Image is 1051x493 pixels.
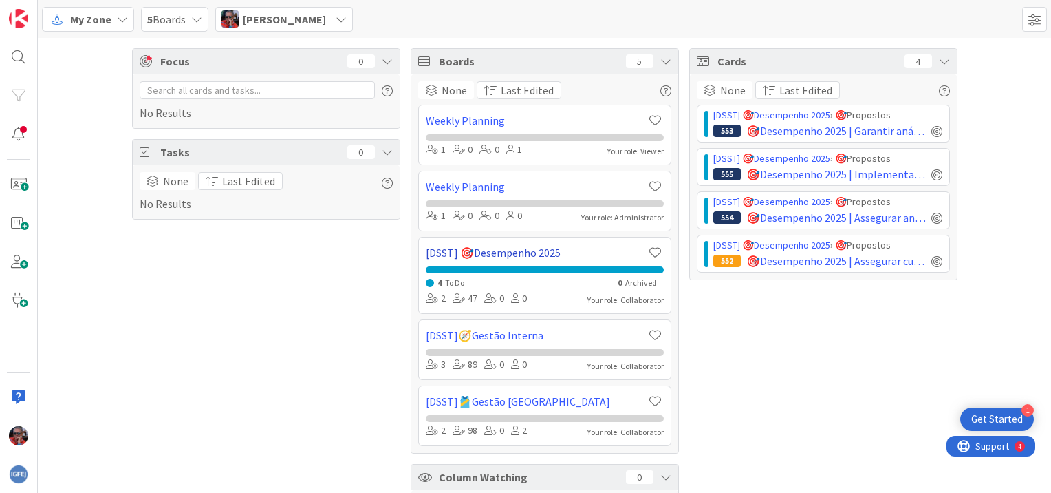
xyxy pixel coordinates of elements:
[626,54,653,68] div: 5
[506,209,522,224] div: 0
[713,108,942,123] div: › 🎯Propostos
[426,291,446,306] div: 2
[713,211,741,224] div: 554
[607,145,664,158] div: Your role: Viewer
[140,172,393,212] div: No Results
[442,82,467,98] span: None
[453,209,473,224] div: 0
[147,12,153,26] b: 5
[147,11,186,28] span: Boards
[426,244,647,261] a: [DSST] 🎯Desempenho 2025
[960,408,1034,431] div: Open Get Started checklist, remaining modules: 1
[713,239,830,251] a: [DSST] 🎯Desempenho 2025
[587,294,664,306] div: Your role: Collaborator
[746,123,926,139] span: 🎯Desempenho 2025 | Garantir análise de todos os pedidos de PPP AMA enviados pelos organismos do M...
[9,465,28,484] img: avatar
[746,166,926,182] span: 🎯Desempenho 2025 | Implementar propostas de melhoria na utilização da PDGB-UTA para otimização da...
[479,143,499,158] div: 0
[618,277,622,288] span: 0
[437,277,442,288] span: 4
[717,53,898,70] span: Cards
[511,423,527,439] div: 2
[426,393,647,410] a: [DSST]🎽Gestão [GEOGRAPHIC_DATA]
[160,53,336,70] span: Focus
[426,357,446,373] div: 3
[713,195,942,209] div: › 🎯Propostos
[198,172,283,190] button: Last Edited
[746,209,926,226] span: 🎯Desempenho 2025 | Assegurar análise e acompanhamento contínuo dos pedidos de PPP-AMA através da ...
[720,82,746,98] span: None
[439,53,619,70] span: Boards
[904,54,932,68] div: 4
[581,211,664,224] div: Your role: Administrator
[439,469,619,485] span: Column Watching
[587,360,664,373] div: Your role: Collaborator
[779,82,832,98] span: Last Edited
[163,173,188,189] span: None
[9,9,28,28] img: Visit kanbanzone.com
[511,291,527,306] div: 0
[625,277,657,288] span: Archived
[484,357,504,373] div: 0
[9,426,28,445] img: PF
[221,10,239,28] img: PF
[713,238,942,253] div: › 🎯Propostos
[506,143,522,158] div: 1
[479,209,499,224] div: 0
[713,109,830,121] a: [DSST] 🎯Desempenho 2025
[426,112,647,129] a: Weekly Planning
[746,253,926,269] span: 🎯Desempenho 2025 | Assegurar cumprimento de procedimentos pré-contratuais relativos à execução do...
[243,11,326,28] span: [PERSON_NAME]
[484,423,504,439] div: 0
[713,125,741,137] div: 553
[626,470,653,484] div: 0
[347,54,375,68] div: 0
[426,327,647,344] a: [DSST]🧭Gestão Interna
[971,412,1023,426] div: Get Started
[72,6,75,17] div: 4
[426,423,446,439] div: 2
[426,178,647,195] a: Weekly Planning
[713,255,741,267] div: 552
[453,357,477,373] div: 89
[501,82,554,98] span: Last Edited
[713,151,942,166] div: › 🎯Propostos
[1021,404,1034,417] div: 1
[140,81,375,99] input: Search all cards and tasks...
[713,196,830,208] a: [DSST] 🎯Desempenho 2025
[29,2,63,19] span: Support
[445,277,464,288] span: To Do
[713,168,741,180] div: 555
[426,209,446,224] div: 1
[453,291,477,306] div: 47
[477,81,561,99] button: Last Edited
[453,143,473,158] div: 0
[511,357,527,373] div: 0
[160,144,340,160] span: Tasks
[347,145,375,159] div: 0
[484,291,504,306] div: 0
[70,11,111,28] span: My Zone
[755,81,840,99] button: Last Edited
[222,173,275,189] span: Last Edited
[426,143,446,158] div: 1
[453,423,477,439] div: 98
[713,152,830,165] a: [DSST] 🎯Desempenho 2025
[140,81,393,121] div: No Results
[587,426,664,439] div: Your role: Collaborator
